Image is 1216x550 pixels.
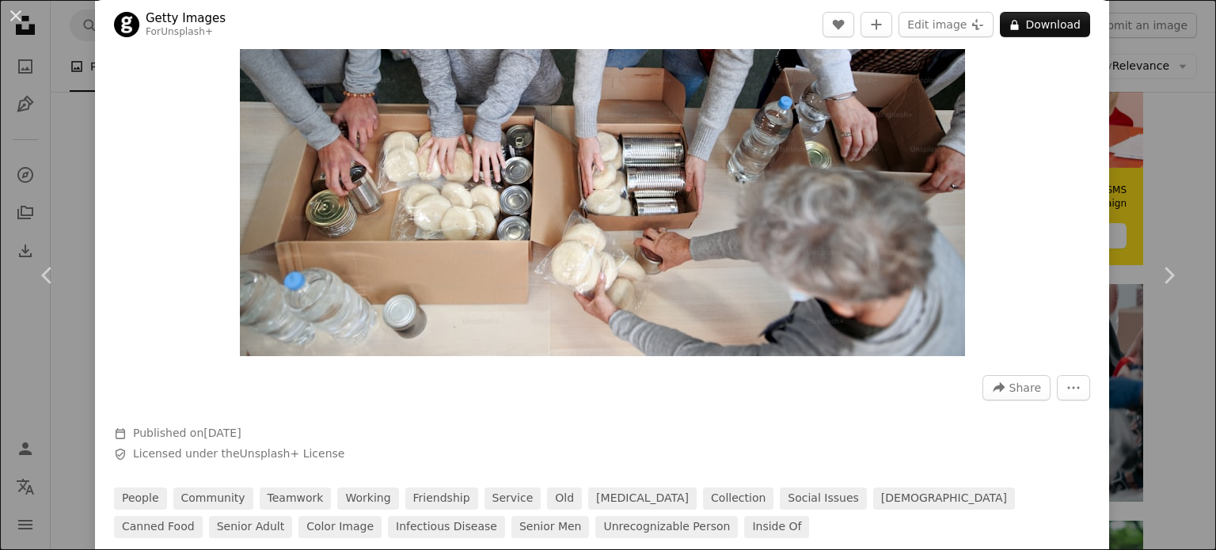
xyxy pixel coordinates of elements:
[511,516,590,538] a: senior men
[405,487,478,510] a: friendship
[161,26,213,37] a: Unsplash+
[703,487,773,510] a: collection
[133,427,241,439] span: Published on
[1009,376,1041,400] span: Share
[484,487,541,510] a: service
[114,487,167,510] a: people
[298,516,382,538] a: color image
[1000,12,1090,37] button: Download
[861,12,892,37] button: Add to Collection
[823,12,854,37] button: Like
[388,516,505,538] a: infectious disease
[1121,199,1216,351] a: Next
[1057,375,1090,400] button: More Actions
[337,487,398,510] a: working
[173,487,253,510] a: community
[595,516,738,538] a: unrecognizable person
[780,487,866,510] a: social issues
[209,516,293,538] a: senior adult
[588,487,697,510] a: [MEDICAL_DATA]
[873,487,1015,510] a: [DEMOGRAPHIC_DATA]
[146,26,226,39] div: For
[744,516,809,538] a: inside of
[114,516,203,538] a: canned food
[240,447,345,460] a: Unsplash+ License
[146,10,226,26] a: Getty Images
[547,487,582,510] a: old
[899,12,994,37] button: Edit image
[982,375,1051,400] button: Share this image
[203,427,241,439] time: September 27, 2022 at 1:39:10 PM EDT
[260,487,332,510] a: teamwork
[114,12,139,37] img: Go to Getty Images's profile
[133,446,344,462] span: Licensed under the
